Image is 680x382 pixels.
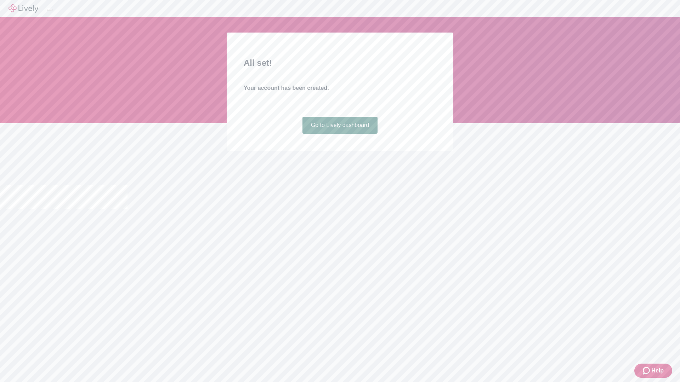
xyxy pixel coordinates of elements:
[244,84,436,92] h4: Your account has been created.
[47,9,52,11] button: Log out
[244,57,436,69] h2: All set!
[651,366,664,375] span: Help
[302,117,378,134] a: Go to Lively dashboard
[643,366,651,375] svg: Zendesk support icon
[634,364,672,378] button: Zendesk support iconHelp
[8,4,38,13] img: Lively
